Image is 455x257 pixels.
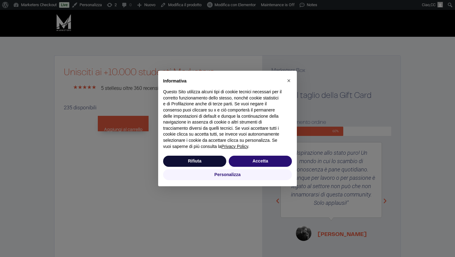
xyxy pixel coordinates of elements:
a: Privacy Policy [221,144,248,149]
h2: Informativa [163,78,282,84]
p: Questo Sito utilizza alcuni tipi di cookie tecnici necessari per il corretto funzionamento dello ... [163,89,282,150]
button: Rifiuta [163,156,226,167]
button: Accetta [229,156,292,167]
button: Personalizza [163,169,292,180]
button: Chiudi questa informativa [284,76,294,86]
span: × [287,77,291,84]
